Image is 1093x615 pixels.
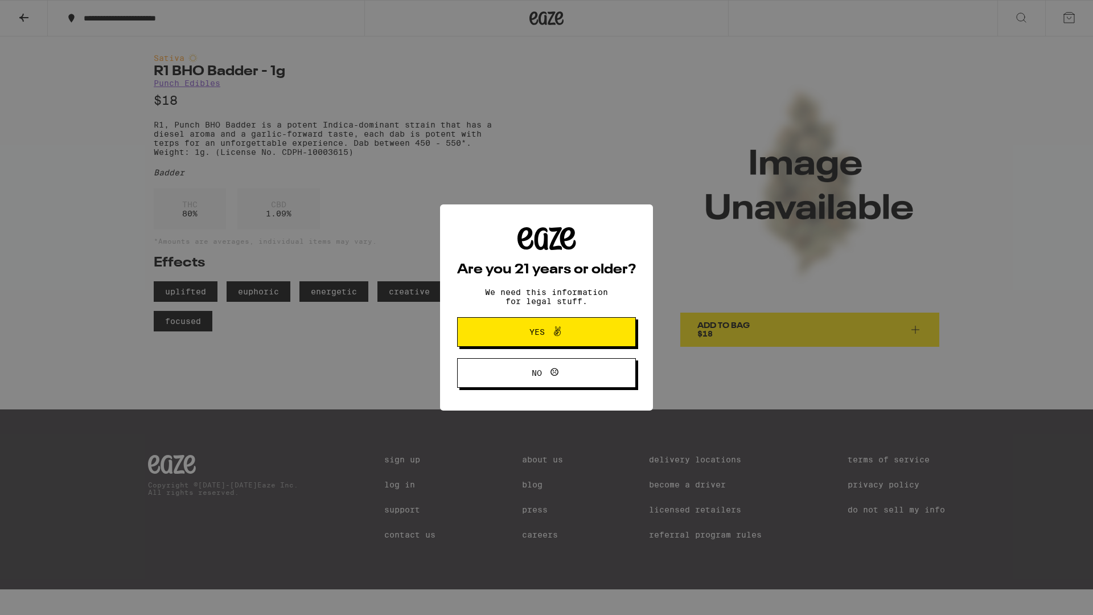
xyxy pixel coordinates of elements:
[457,317,636,347] button: Yes
[529,328,545,336] span: Yes
[457,358,636,388] button: No
[532,369,542,377] span: No
[457,263,636,277] h2: Are you 21 years or older?
[475,288,618,306] p: We need this information for legal stuff.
